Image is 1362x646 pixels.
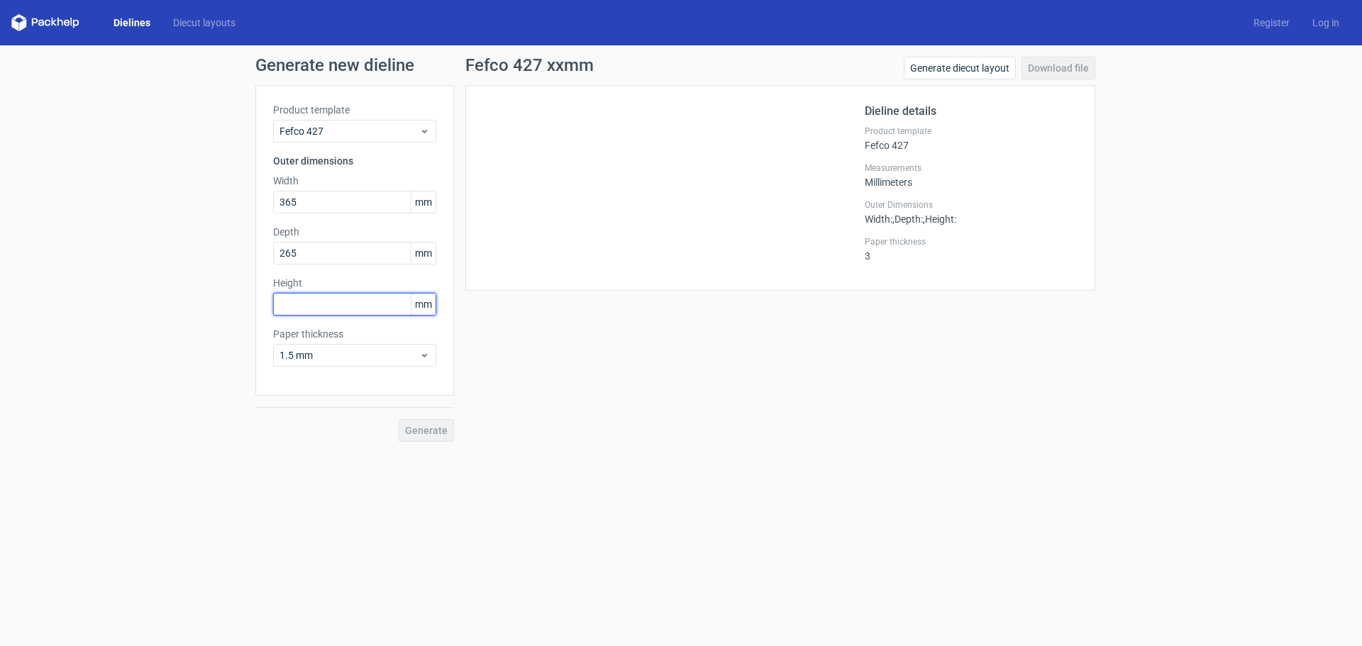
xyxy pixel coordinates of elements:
[865,126,1078,137] label: Product template
[162,16,247,30] a: Diecut layouts
[273,174,436,188] label: Width
[411,294,436,315] span: mm
[273,225,436,239] label: Depth
[865,103,1078,120] h2: Dieline details
[465,57,594,74] h1: Fefco 427 xxmm
[1242,16,1301,30] a: Register
[923,213,956,225] span: , Height :
[865,236,1078,247] label: Paper thickness
[865,213,892,225] span: Width :
[279,124,419,138] span: Fefco 427
[1301,16,1351,30] a: Log in
[904,57,1016,79] a: Generate diecut layout
[865,199,1078,211] label: Outer Dimensions
[892,213,923,225] span: , Depth :
[273,154,436,168] h3: Outer dimensions
[102,16,162,30] a: Dielines
[865,162,1078,174] label: Measurements
[279,348,419,362] span: 1.5 mm
[273,103,436,117] label: Product template
[273,276,436,290] label: Height
[865,162,1078,188] div: Millimeters
[255,57,1107,74] h1: Generate new dieline
[865,126,1078,151] div: Fefco 427
[411,191,436,213] span: mm
[273,327,436,341] label: Paper thickness
[865,236,1078,262] div: 3
[411,243,436,264] span: mm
